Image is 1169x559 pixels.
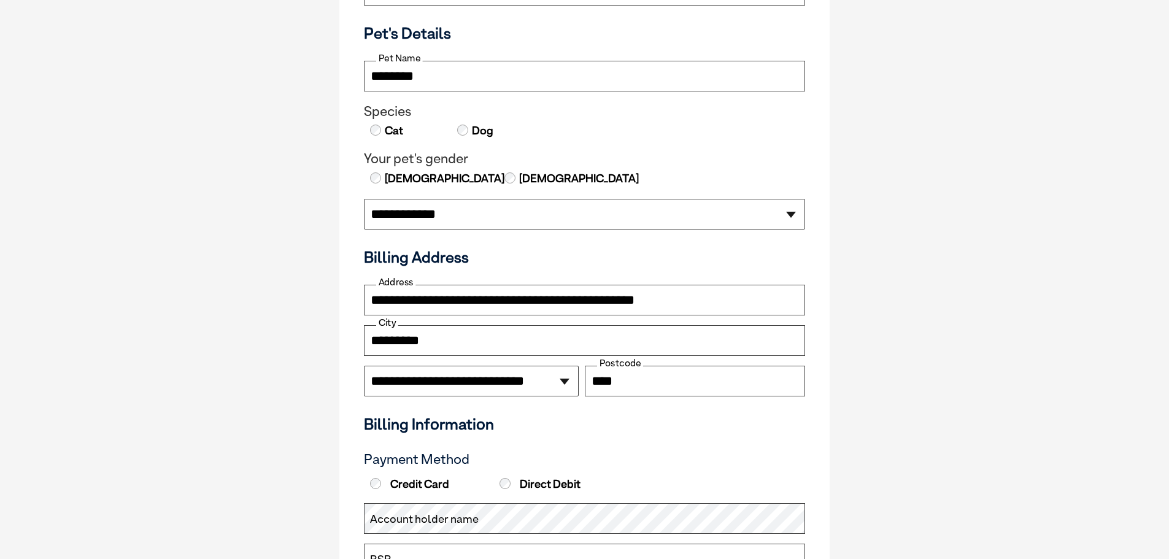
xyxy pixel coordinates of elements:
[471,123,493,139] label: Dog
[384,171,504,187] label: [DEMOGRAPHIC_DATA]
[364,248,805,266] h3: Billing Address
[500,478,511,489] input: Direct Debit
[364,151,805,167] legend: Your pet's gender
[370,478,381,489] input: Credit Card
[597,358,643,369] label: Postcode
[364,104,805,120] legend: Species
[370,511,479,527] label: Account holder name
[364,452,805,468] h3: Payment Method
[384,123,403,139] label: Cat
[367,477,493,491] label: Credit Card
[376,277,415,288] label: Address
[518,171,639,187] label: [DEMOGRAPHIC_DATA]
[376,317,398,328] label: City
[359,24,810,42] h3: Pet's Details
[364,415,805,433] h3: Billing Information
[496,477,623,491] label: Direct Debit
